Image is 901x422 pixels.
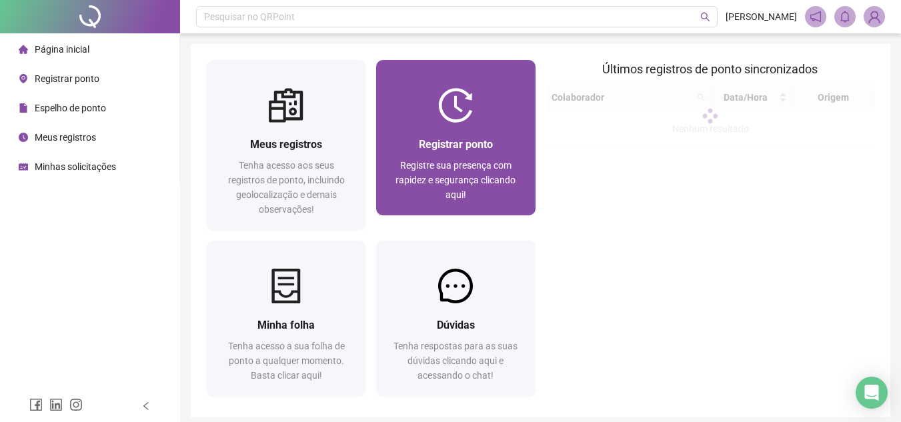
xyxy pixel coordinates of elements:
span: Dúvidas [437,319,475,331]
span: left [141,401,151,411]
span: Página inicial [35,44,89,55]
span: file [19,103,28,113]
span: Meus registros [250,138,322,151]
span: instagram [69,398,83,411]
span: Registre sua presença com rapidez e segurança clicando aqui! [395,160,516,200]
span: Minha folha [257,319,315,331]
span: search [700,12,710,22]
span: Registrar ponto [35,73,99,84]
span: bell [839,11,851,23]
a: Minha folhaTenha acesso a sua folha de ponto a qualquer momento. Basta clicar aqui! [207,241,365,396]
span: clock-circle [19,133,28,142]
a: Registrar pontoRegistre sua presença com rapidez e segurança clicando aqui! [376,60,535,215]
div: Open Intercom Messenger [856,377,888,409]
span: schedule [19,162,28,171]
span: Minhas solicitações [35,161,116,172]
a: DúvidasTenha respostas para as suas dúvidas clicando aqui e acessando o chat! [376,241,535,396]
span: Tenha acesso a sua folha de ponto a qualquer momento. Basta clicar aqui! [228,341,345,381]
span: Tenha respostas para as suas dúvidas clicando aqui e acessando o chat! [393,341,518,381]
span: Espelho de ponto [35,103,106,113]
span: linkedin [49,398,63,411]
span: Registrar ponto [419,138,493,151]
span: [PERSON_NAME] [726,9,797,24]
span: notification [810,11,822,23]
img: 89418 [864,7,884,27]
a: Meus registrosTenha acesso aos seus registros de ponto, incluindo geolocalização e demais observa... [207,60,365,230]
span: Últimos registros de ponto sincronizados [602,62,818,76]
span: facebook [29,398,43,411]
span: Tenha acesso aos seus registros de ponto, incluindo geolocalização e demais observações! [228,160,345,215]
span: environment [19,74,28,83]
span: Meus registros [35,132,96,143]
span: home [19,45,28,54]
